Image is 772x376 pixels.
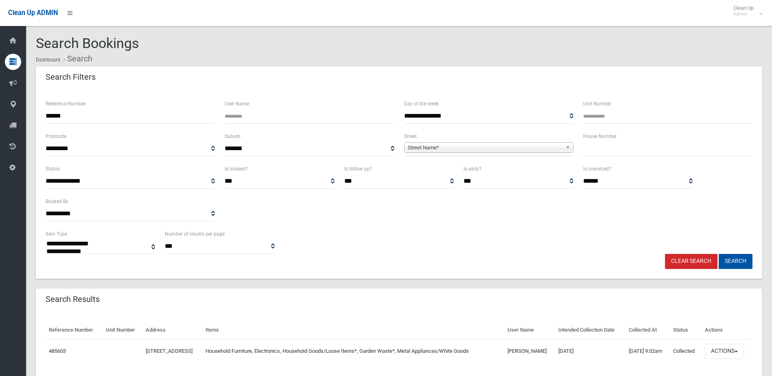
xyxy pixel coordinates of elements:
[202,339,504,363] td: Household Furniture, Electronics, Household Goods/Loose Items*, Garden Waste*, Metal Appliances/W...
[404,132,417,141] label: Street
[225,164,248,173] label: Is missed?
[625,321,670,339] th: Collected At
[36,291,109,307] header: Search Results
[583,164,611,173] label: Is oversized?
[46,99,86,108] label: Reference Number
[583,132,617,141] label: House Number
[49,348,66,354] a: 485603
[142,321,202,339] th: Address
[625,339,670,363] td: [DATE] 9:02am
[8,9,58,17] span: Clean Up ADMIN
[733,11,754,17] small: Admin
[202,321,504,339] th: Items
[46,164,60,173] label: Status
[344,164,372,173] label: Is follow up?
[404,99,439,108] label: Day of the week
[46,230,67,238] label: Item Type
[670,321,701,339] th: Status
[46,321,103,339] th: Reference Number
[36,69,105,85] header: Search Filters
[464,164,481,173] label: Is early?
[46,197,68,206] label: Booked By
[146,348,192,354] a: [STREET_ADDRESS]
[670,339,701,363] td: Collected
[36,35,139,51] span: Search Bookings
[408,143,562,153] span: Street Name*
[729,5,762,17] span: Clean Up
[555,339,625,363] td: [DATE]
[46,132,66,141] label: Postcode
[504,321,555,339] th: User Name
[504,339,555,363] td: [PERSON_NAME]
[705,344,744,359] button: Actions
[165,230,225,238] label: Number of results per page
[702,321,752,339] th: Actions
[583,99,611,108] label: Unit Number
[719,254,752,269] button: Search
[665,254,717,269] a: Clear Search
[103,321,142,339] th: Unit Number
[555,321,625,339] th: Intended Collection Date
[225,132,241,141] label: Suburb
[36,57,60,63] a: Dashboard
[61,51,92,66] li: Search
[225,99,249,108] label: User Name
